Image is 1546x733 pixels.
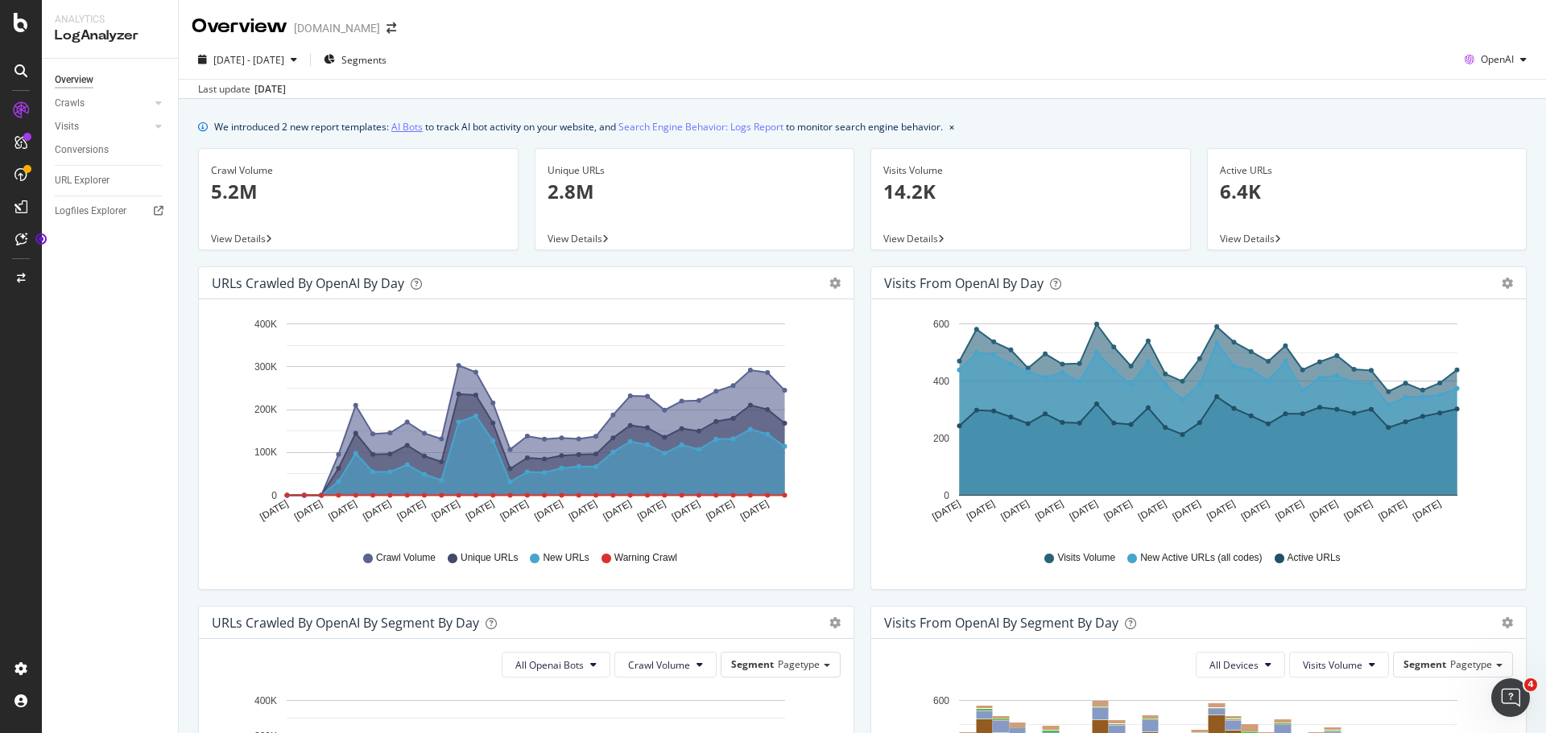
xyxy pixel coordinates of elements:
[55,172,167,189] a: URL Explorer
[1274,498,1306,523] text: [DATE]
[254,361,277,373] text: 300K
[548,232,602,245] span: View Details
[883,178,1178,205] p: 14.2K
[55,203,167,220] a: Logfiles Explorer
[395,498,428,523] text: [DATE]
[254,404,277,415] text: 200K
[254,447,277,459] text: 100K
[391,118,423,135] a: AI Bots
[1033,498,1065,523] text: [DATE]
[532,498,564,523] text: [DATE]
[55,95,151,112] a: Crawls
[192,13,287,40] div: Overview
[429,498,461,523] text: [DATE]
[211,232,266,245] span: View Details
[614,551,677,565] span: Warning Crawl
[1411,498,1443,523] text: [DATE]
[213,53,284,67] span: [DATE] - [DATE]
[778,657,820,671] span: Pagetype
[55,118,79,135] div: Visits
[1491,678,1530,717] iframe: Intercom live chat
[192,47,304,72] button: [DATE] - [DATE]
[548,178,842,205] p: 2.8M
[1068,498,1100,523] text: [DATE]
[1220,163,1515,178] div: Active URLs
[271,490,277,501] text: 0
[294,20,380,36] div: [DOMAIN_NAME]
[1502,617,1513,628] div: gear
[738,498,771,523] text: [DATE]
[211,163,506,178] div: Crawl Volume
[1140,551,1262,565] span: New Active URLs (all codes)
[933,433,949,444] text: 200
[1403,657,1446,671] span: Segment
[212,615,479,631] div: URLs Crawled by OpenAI By Segment By Day
[1502,278,1513,289] div: gear
[254,319,277,330] text: 400K
[212,312,835,536] svg: A chart.
[933,695,949,706] text: 600
[55,142,167,159] a: Conversions
[515,658,584,672] span: All Openai Bots
[1205,498,1237,523] text: [DATE]
[1376,498,1408,523] text: [DATE]
[1481,52,1514,66] span: OpenAI
[731,657,774,671] span: Segment
[341,53,386,67] span: Segments
[1239,498,1271,523] text: [DATE]
[884,312,1507,536] svg: A chart.
[34,232,48,246] div: Tooltip anchor
[883,163,1178,178] div: Visits Volume
[1102,498,1134,523] text: [DATE]
[933,319,949,330] text: 600
[1171,498,1203,523] text: [DATE]
[1450,657,1492,671] span: Pagetype
[198,82,286,97] div: Last update
[670,498,702,523] text: [DATE]
[498,498,531,523] text: [DATE]
[1524,678,1537,691] span: 4
[1136,498,1168,523] text: [DATE]
[254,82,286,97] div: [DATE]
[548,163,842,178] div: Unique URLs
[1303,658,1362,672] span: Visits Volume
[999,498,1031,523] text: [DATE]
[502,652,610,677] button: All Openai Bots
[1196,652,1285,677] button: All Devices
[1288,551,1341,565] span: Active URLs
[1057,551,1115,565] span: Visits Volume
[1458,47,1533,72] button: OpenAI
[55,72,93,89] div: Overview
[1220,178,1515,205] p: 6.4K
[884,615,1118,631] div: Visits from OpenAI By Segment By Day
[930,498,962,523] text: [DATE]
[211,178,506,205] p: 5.2M
[376,551,436,565] span: Crawl Volume
[258,498,290,523] text: [DATE]
[884,275,1044,291] div: Visits from OpenAI by day
[933,376,949,387] text: 400
[214,118,943,135] div: We introduced 2 new report templates: to track AI bot activity on your website, and to monitor se...
[618,118,783,135] a: Search Engine Behavior: Logs Report
[386,23,396,34] div: arrow-right-arrow-left
[317,47,393,72] button: Segments
[1308,498,1340,523] text: [DATE]
[1289,652,1389,677] button: Visits Volume
[461,551,518,565] span: Unique URLs
[635,498,668,523] text: [DATE]
[965,498,997,523] text: [DATE]
[254,695,277,706] text: 400K
[1209,658,1259,672] span: All Devices
[883,232,938,245] span: View Details
[55,203,126,220] div: Logfiles Explorer
[614,652,717,677] button: Crawl Volume
[944,490,949,501] text: 0
[55,118,151,135] a: Visits
[361,498,393,523] text: [DATE]
[55,72,167,89] a: Overview
[292,498,324,523] text: [DATE]
[327,498,359,523] text: [DATE]
[55,13,165,27] div: Analytics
